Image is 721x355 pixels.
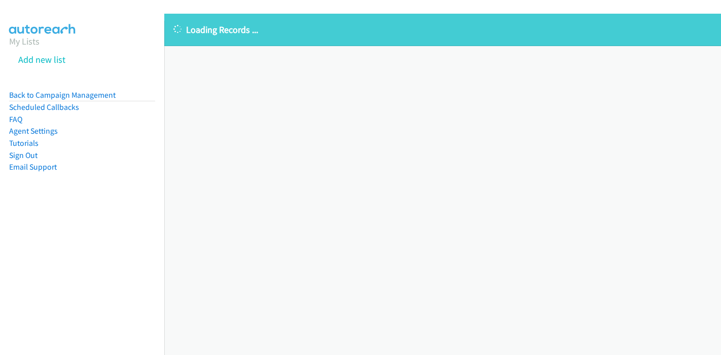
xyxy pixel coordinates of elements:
[9,138,39,148] a: Tutorials
[9,150,38,160] a: Sign Out
[9,114,22,124] a: FAQ
[173,23,712,36] p: Loading Records ...
[9,126,58,136] a: Agent Settings
[9,102,79,112] a: Scheduled Callbacks
[9,90,116,100] a: Back to Campaign Management
[9,162,57,172] a: Email Support
[9,35,40,47] a: My Lists
[18,54,65,65] a: Add new list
